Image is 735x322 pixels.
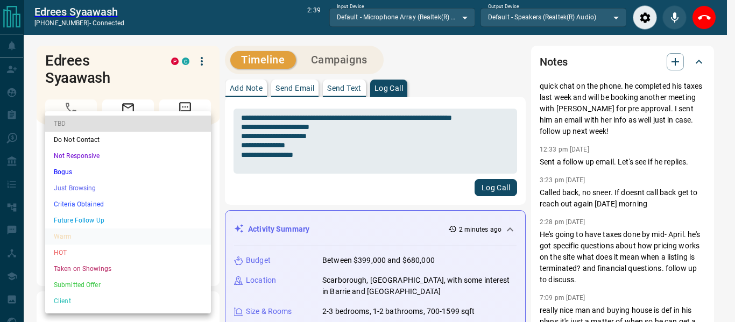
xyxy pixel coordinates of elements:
li: Future Follow Up [45,212,211,228]
li: HOT [45,245,211,261]
li: Client [45,293,211,309]
li: Criteria Obtained [45,196,211,212]
li: TBD [45,116,211,132]
li: Just Browsing [45,180,211,196]
li: Taken on Showings [45,261,211,277]
li: Not Responsive [45,148,211,164]
li: Submitted Offer [45,277,211,293]
li: Do Not Contact [45,132,211,148]
li: Bogus [45,164,211,180]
